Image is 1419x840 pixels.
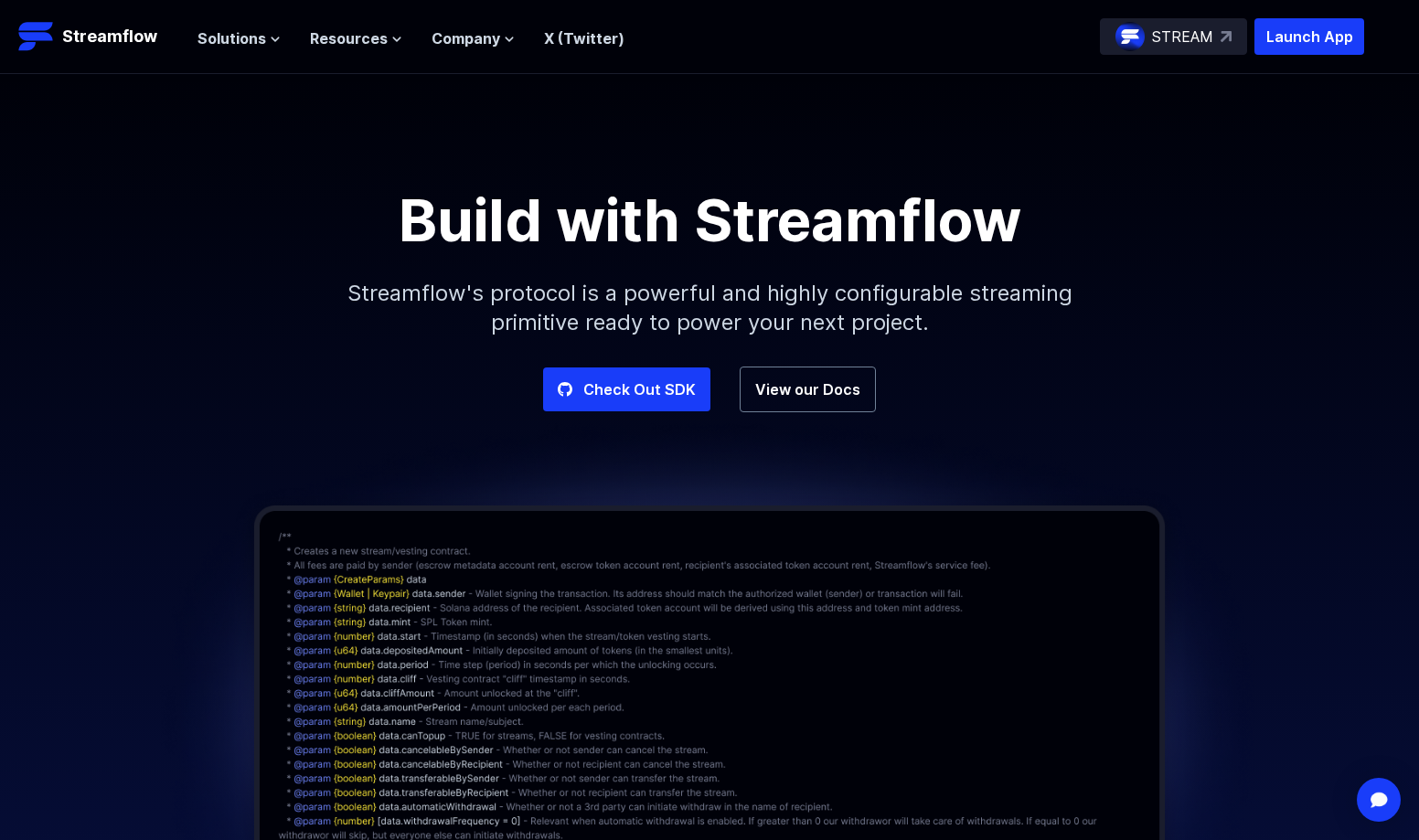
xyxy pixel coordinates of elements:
[1357,778,1401,822] div: Open Intercom Messenger
[1115,22,1145,51] img: streamflow-logo-circle.png
[1254,18,1364,55] button: Launch App
[310,27,402,49] button: Resources
[432,27,515,49] button: Company
[310,27,388,49] span: Resources
[62,24,157,49] p: Streamflow
[18,18,55,55] img: Streamflow Logo
[197,27,266,49] span: Solutions
[197,27,281,49] button: Solutions
[1100,18,1247,55] a: STREAM
[432,27,500,49] span: Company
[543,367,710,411] a: Check Out SDK
[1152,26,1213,48] p: STREAM
[740,367,876,412] a: View our Docs
[544,29,624,48] a: X (Twitter)
[18,18,179,55] a: Streamflow
[298,191,1121,250] h1: Build with Streamflow
[316,250,1103,367] p: Streamflow's protocol is a powerful and highly configurable streaming primitive ready to power yo...
[1221,31,1232,42] img: top-right-arrow.svg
